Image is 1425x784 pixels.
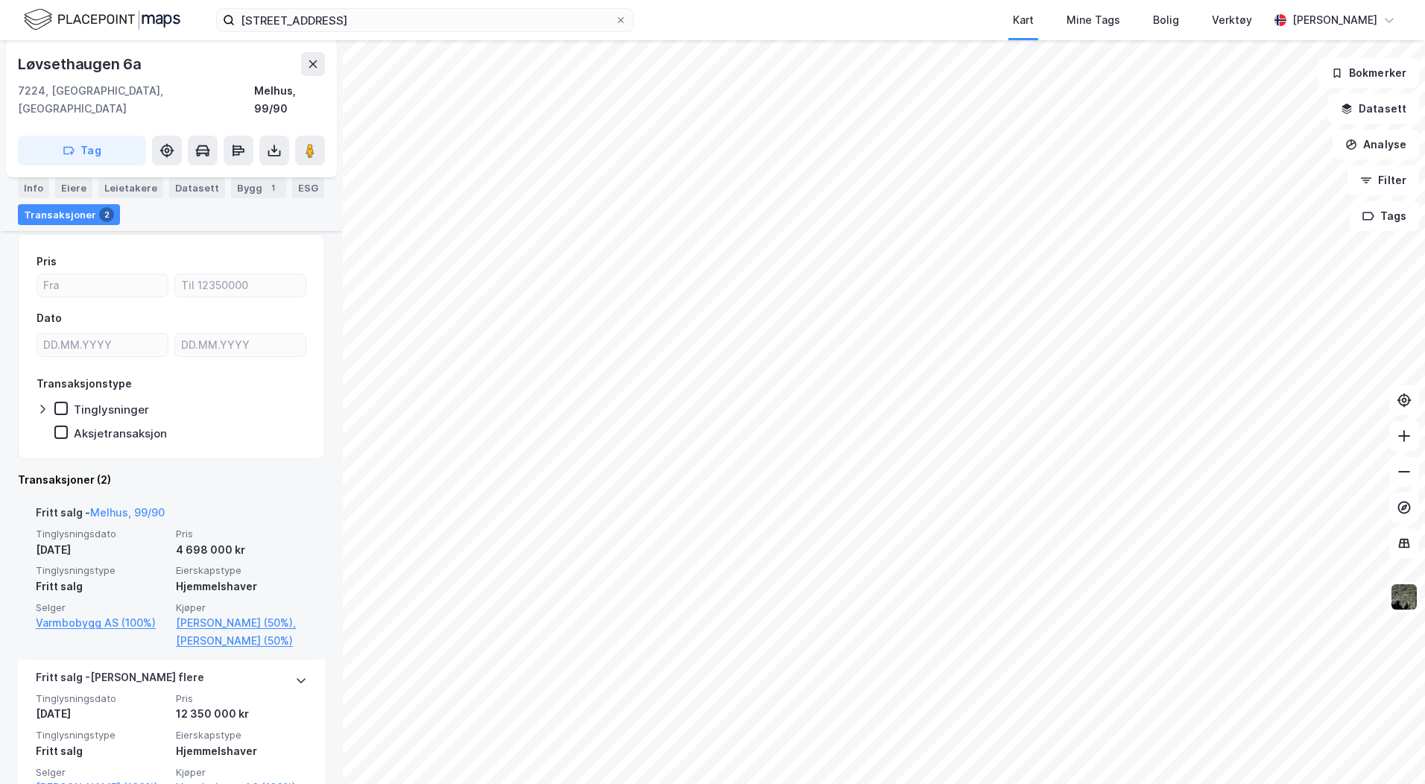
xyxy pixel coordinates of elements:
[176,564,307,577] span: Eierskapstype
[18,82,254,118] div: 7224, [GEOGRAPHIC_DATA], [GEOGRAPHIC_DATA]
[176,578,307,595] div: Hjemmelshaver
[1350,712,1425,784] div: Kontrollprogram for chat
[18,204,120,225] div: Transaksjoner
[36,742,167,760] div: Fritt salg
[36,705,167,723] div: [DATE]
[176,705,307,723] div: 12 350 000 kr
[37,253,57,271] div: Pris
[36,541,167,559] div: [DATE]
[99,207,114,222] div: 2
[231,177,286,198] div: Bygg
[24,7,180,33] img: logo.f888ab2527a4732fd821a326f86c7f29.svg
[1013,11,1034,29] div: Kart
[18,52,145,76] div: Løvsethaugen 6a
[36,729,167,742] span: Tinglysningstype
[36,601,167,614] span: Selger
[176,614,307,632] a: [PERSON_NAME] (50%),
[36,504,165,528] div: Fritt salg -
[176,742,307,760] div: Hjemmelshaver
[36,528,167,540] span: Tinglysningsdato
[36,578,167,595] div: Fritt salg
[265,180,280,195] div: 1
[18,471,325,489] div: Transaksjoner (2)
[1292,11,1377,29] div: [PERSON_NAME]
[74,426,167,440] div: Aksjetransaksjon
[37,375,132,393] div: Transaksjonstype
[36,766,167,779] span: Selger
[235,9,615,31] input: Søk på adresse, matrikkel, gårdeiere, leietakere eller personer
[169,177,225,198] div: Datasett
[292,177,324,198] div: ESG
[55,177,92,198] div: Eiere
[1067,11,1120,29] div: Mine Tags
[36,614,167,632] a: Varmbobygg AS (100%)
[74,402,149,417] div: Tinglysninger
[1328,94,1419,124] button: Datasett
[36,564,167,577] span: Tinglysningstype
[176,541,307,559] div: 4 698 000 kr
[36,668,204,692] div: Fritt salg - [PERSON_NAME] flere
[175,334,306,356] input: DD.MM.YYYY
[176,632,307,650] a: [PERSON_NAME] (50%)
[254,82,325,118] div: Melhus, 99/90
[36,692,167,705] span: Tinglysningsdato
[1153,11,1179,29] div: Bolig
[175,274,306,297] input: Til 12350000
[1350,712,1425,784] iframe: Chat Widget
[176,729,307,742] span: Eierskapstype
[176,692,307,705] span: Pris
[1390,583,1418,611] img: 9k=
[176,528,307,540] span: Pris
[37,309,62,327] div: Dato
[176,766,307,779] span: Kjøper
[18,177,49,198] div: Info
[1212,11,1252,29] div: Verktøy
[1347,165,1419,195] button: Filter
[18,136,146,165] button: Tag
[37,334,168,356] input: DD.MM.YYYY
[98,177,163,198] div: Leietakere
[37,274,168,297] input: Fra
[1333,130,1419,159] button: Analyse
[1350,201,1419,231] button: Tags
[1318,58,1419,88] button: Bokmerker
[176,601,307,614] span: Kjøper
[90,506,165,519] a: Melhus, 99/90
